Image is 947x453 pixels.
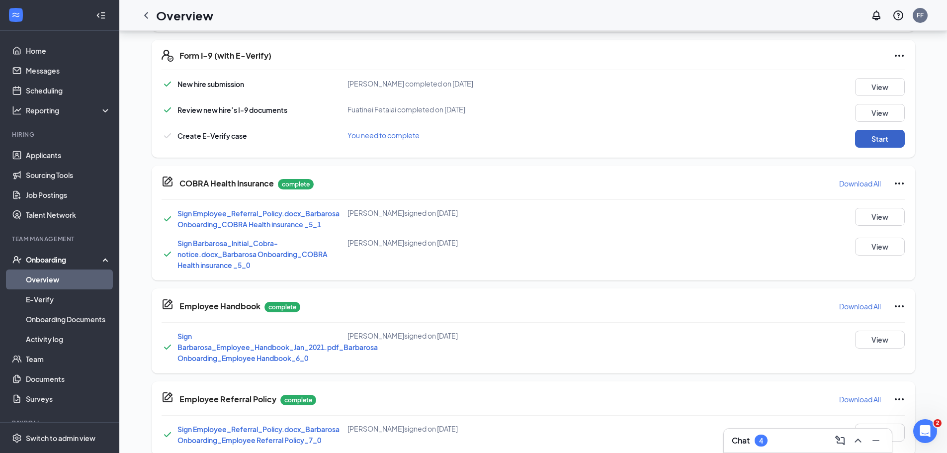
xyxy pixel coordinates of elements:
[162,176,173,187] svg: CompanyDocumentIcon
[177,131,247,140] span: Create E-Verify case
[347,131,420,140] span: You need to complete
[855,424,905,442] button: View
[162,78,173,90] svg: Checkmark
[347,238,596,248] div: [PERSON_NAME] signed on [DATE]
[839,179,881,188] p: Download All
[26,105,111,115] div: Reporting
[852,435,864,447] svg: ChevronUp
[179,178,274,189] h5: COBRA Health Insurance
[140,9,152,21] svg: ChevronLeft
[162,50,173,62] svg: FormI9EVerifyIcon
[26,255,102,265] div: Onboarding
[162,391,173,403] svg: CompanyDocumentIcon
[870,435,882,447] svg: Minimize
[278,179,314,189] p: complete
[347,331,596,341] div: [PERSON_NAME] signed on [DATE]
[162,213,173,225] svg: Checkmark
[870,9,882,21] svg: Notifications
[839,391,881,407] button: Download All
[177,80,244,89] span: New hire submission
[732,435,750,446] h3: Chat
[839,176,881,191] button: Download All
[26,61,111,81] a: Messages
[893,300,905,312] svg: Ellipses
[834,435,846,447] svg: ComposeMessage
[892,9,904,21] svg: QuestionInfo
[347,79,473,88] span: [PERSON_NAME] completed on [DATE]
[179,50,271,61] h5: Form I-9 (with E-Verify)
[162,341,173,353] svg: Checkmark
[26,81,111,100] a: Scheduling
[26,309,111,329] a: Onboarding Documents
[759,437,763,445] div: 4
[26,369,111,389] a: Documents
[855,208,905,226] button: View
[917,11,924,19] div: FF
[893,50,905,62] svg: Ellipses
[26,41,111,61] a: Home
[893,393,905,405] svg: Ellipses
[26,205,111,225] a: Talent Network
[96,10,106,20] svg: Collapse
[177,209,340,229] a: Sign Employee_Referral_Policy.docx_Barbarosa Onboarding_COBRA Health insurance _5_1
[913,419,937,443] iframe: Intercom live chat
[11,10,21,20] svg: WorkstreamLogo
[177,425,340,445] a: Sign Employee_Referral_Policy.docx_Barbarosa Onboarding_Employee Referral Policy_7_0
[868,433,884,449] button: Minimize
[347,105,465,114] span: Fuatinei Fetaiai completed on [DATE]
[12,419,109,427] div: Payroll
[839,301,881,311] p: Download All
[850,433,866,449] button: ChevronUp
[177,239,328,270] a: Sign Barbarosa_lnitial_Cobra-notice.docx_Barbarosa Onboarding_COBRA Health insurance _5_0
[162,130,173,142] svg: Checkmark
[26,329,111,349] a: Activity log
[26,433,95,443] div: Switch to admin view
[26,145,111,165] a: Applicants
[264,302,300,312] p: complete
[839,298,881,314] button: Download All
[12,130,109,139] div: Hiring
[26,270,111,289] a: Overview
[934,419,942,427] span: 2
[162,104,173,116] svg: Checkmark
[347,424,596,434] div: [PERSON_NAME] signed on [DATE]
[280,395,316,405] p: complete
[12,255,22,265] svg: UserCheck
[156,7,213,24] h1: Overview
[893,178,905,189] svg: Ellipses
[179,394,276,405] h5: Employee Referral Policy
[832,433,848,449] button: ComposeMessage
[26,389,111,409] a: Surveys
[855,104,905,122] button: View
[162,298,173,310] svg: CompanyDocumentIcon
[162,429,173,441] svg: Checkmark
[855,130,905,148] button: Start
[855,331,905,349] button: View
[839,394,881,404] p: Download All
[26,289,111,309] a: E-Verify
[162,248,173,260] svg: Checkmark
[26,185,111,205] a: Job Postings
[12,235,109,243] div: Team Management
[347,208,596,218] div: [PERSON_NAME] signed on [DATE]
[177,105,287,114] span: Review new hire’s I-9 documents
[12,105,22,115] svg: Analysis
[26,349,111,369] a: Team
[12,433,22,443] svg: Settings
[177,332,378,362] a: Sign Barbarosa_Employee_Handbook_Jan_2021.pdf_Barbarosa Onboarding_Employee Handbook_6_0
[855,78,905,96] button: View
[855,238,905,256] button: View
[26,165,111,185] a: Sourcing Tools
[179,301,260,312] h5: Employee Handbook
